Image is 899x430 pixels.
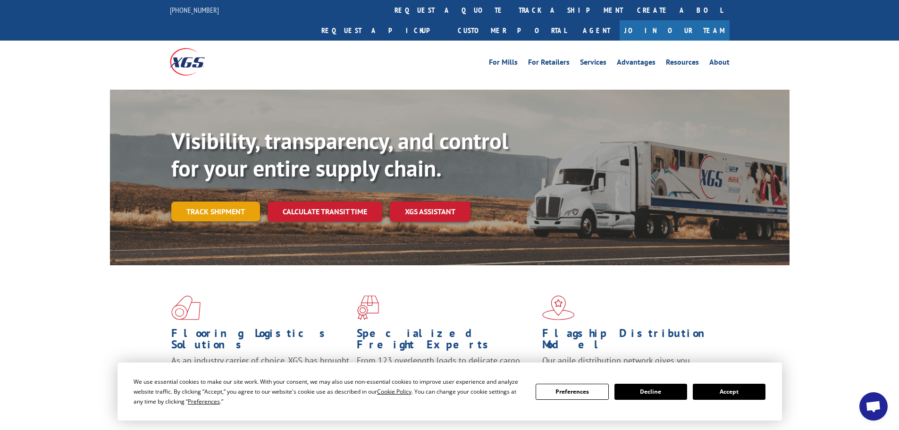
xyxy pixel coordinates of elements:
h1: Specialized Freight Experts [357,328,535,355]
a: Open chat [859,392,888,421]
span: Our agile distribution network gives you nationwide inventory management on demand. [542,355,716,377]
p: From 123 overlength loads to delicate cargo, our experienced staff knows the best way to move you... [357,355,535,397]
a: Request a pickup [314,20,451,41]
button: Preferences [536,384,608,400]
div: Cookie Consent Prompt [118,363,782,421]
button: Accept [693,384,765,400]
a: Advantages [617,59,655,69]
img: xgs-icon-total-supply-chain-intelligence-red [171,295,201,320]
a: Services [580,59,606,69]
span: Preferences [188,397,220,405]
a: Agent [573,20,620,41]
a: Join Our Team [620,20,730,41]
a: For Mills [489,59,518,69]
span: Cookie Policy [377,388,412,396]
img: xgs-icon-focused-on-flooring-red [357,295,379,320]
h1: Flooring Logistics Solutions [171,328,350,355]
h1: Flagship Distribution Model [542,328,721,355]
div: We use essential cookies to make our site work. With your consent, we may also use non-essential ... [134,377,524,406]
a: For Retailers [528,59,570,69]
a: XGS ASSISTANT [390,202,471,222]
a: Track shipment [171,202,260,221]
span: As an industry carrier of choice, XGS has brought innovation and dedication to flooring logistics... [171,355,349,388]
a: [PHONE_NUMBER] [170,5,219,15]
a: Customer Portal [451,20,573,41]
b: Visibility, transparency, and control for your entire supply chain. [171,126,508,183]
a: About [709,59,730,69]
a: Resources [666,59,699,69]
a: Calculate transit time [268,202,382,222]
img: xgs-icon-flagship-distribution-model-red [542,295,575,320]
button: Decline [614,384,687,400]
